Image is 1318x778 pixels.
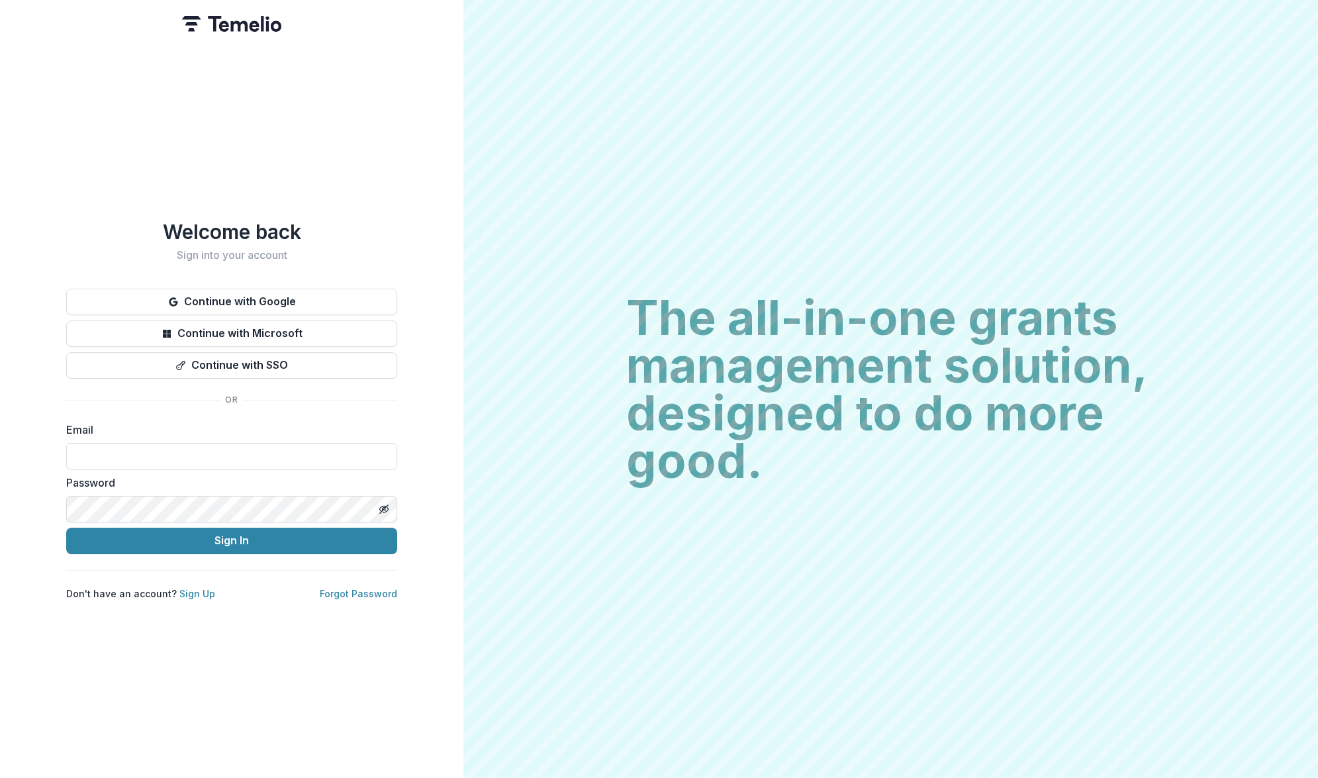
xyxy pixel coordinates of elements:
h2: Sign into your account [66,249,397,262]
button: Continue with SSO [66,352,397,379]
img: Temelio [182,16,281,32]
button: Toggle password visibility [373,499,395,520]
a: Forgot Password [320,588,397,599]
label: Password [66,475,389,491]
a: Sign Up [179,588,215,599]
label: Email [66,422,389,438]
h1: Welcome back [66,220,397,244]
button: Continue with Google [66,289,397,315]
p: Don't have an account? [66,587,215,601]
button: Continue with Microsoft [66,320,397,347]
button: Sign In [66,528,397,554]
